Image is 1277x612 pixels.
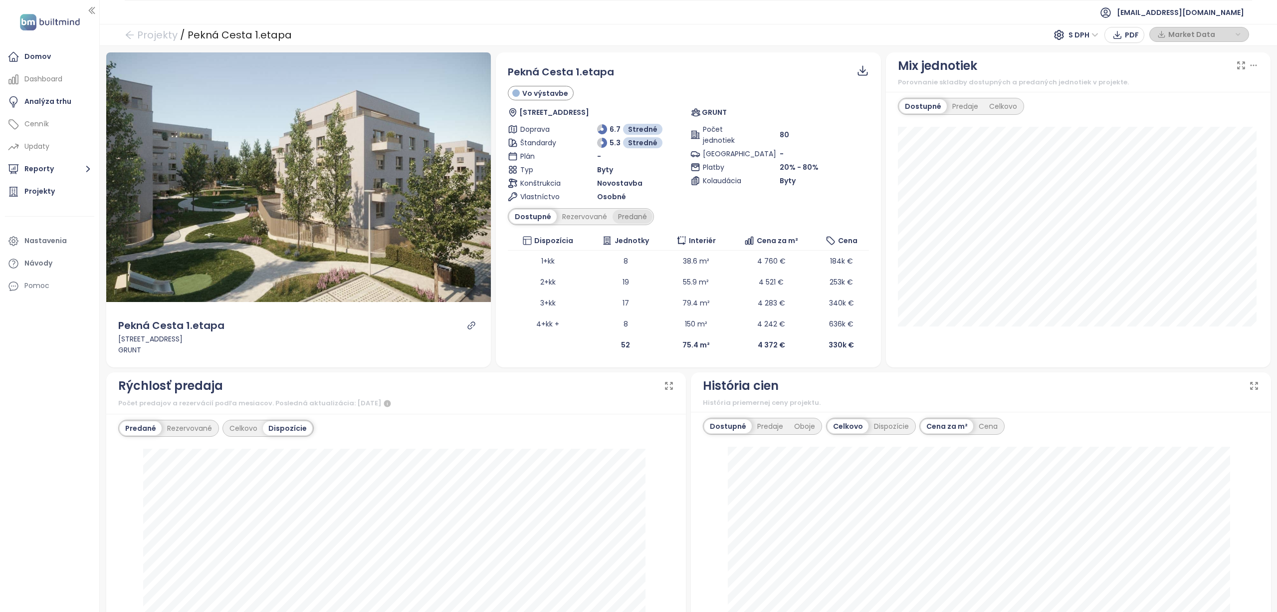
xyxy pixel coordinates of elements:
span: Štandardy [520,137,565,148]
div: Dostupné [509,210,557,224]
a: link [467,321,476,330]
div: Cena za m² [921,419,973,433]
span: Konštrukcia [520,178,565,189]
div: Projekty [24,185,55,198]
a: Projekty [5,182,94,202]
span: 636k € [829,319,853,329]
span: S DPH [1068,27,1098,42]
span: Kolaudácia [703,175,748,186]
a: Updaty [5,137,94,157]
div: GRUNT [118,344,479,355]
span: 20% - 80% [780,162,819,172]
a: arrow-left Projekty [125,26,178,44]
span: Doprava [520,124,565,135]
div: Počet predajov a rezervácií podľa mesiacov. Posledná aktualizácia: [DATE] [118,398,674,410]
span: Jednotky [615,235,649,246]
span: Osobné [597,191,626,202]
td: 17 [588,293,663,313]
span: 4 242 € [757,319,785,329]
b: 52 [621,340,630,350]
span: PDF [1125,29,1139,40]
div: Návody [24,257,52,270]
span: Plán [520,151,565,162]
span: - [780,149,784,159]
img: logo [17,12,83,32]
span: 5.3 [610,137,621,148]
div: Dostupné [704,419,752,433]
span: Byty [780,175,796,186]
div: Oboje [789,419,821,433]
a: Návody [5,254,94,274]
span: Novostavba [597,178,642,189]
span: [GEOGRAPHIC_DATA] [703,148,748,159]
span: Vlastníctvo [520,191,565,202]
span: GRUNT [702,107,727,118]
td: 3+kk [508,293,588,313]
div: Dostupné [899,99,947,113]
span: [STREET_ADDRESS] [519,107,589,118]
div: Cena [973,419,1003,433]
div: Pekná Cesta 1.etapa [188,26,292,44]
span: [EMAIL_ADDRESS][DOMAIN_NAME] [1117,0,1244,24]
span: 253k € [830,277,853,287]
td: 79.4 m² [663,293,729,313]
a: Cenník [5,114,94,134]
div: Dispozície [868,419,914,433]
span: Cena za m² [757,235,798,246]
span: Vo výstavbe [522,88,568,99]
div: Pomoc [24,280,49,292]
td: 150 m² [663,313,729,334]
td: 8 [588,313,663,334]
div: Celkovo [984,99,1023,113]
span: Interiér [689,235,716,246]
span: 340k € [829,298,854,308]
div: Rýchlosť predaja [118,376,223,395]
div: Cenník [24,118,49,130]
b: 330k € [829,340,854,350]
div: Mix jednotiek [898,56,977,75]
span: Pekná Cesta 1.etapa [508,65,614,79]
span: Byty [597,164,613,175]
div: Porovnanie skladby dostupných a predaných jednotiek v projekte. [898,77,1259,87]
span: Cena [838,235,857,246]
div: Analýza trhu [24,95,71,108]
span: 6.7 [610,124,621,135]
span: arrow-left [125,30,135,40]
span: - [597,151,601,162]
span: 4 760 € [757,256,786,266]
div: [STREET_ADDRESS] [118,333,479,344]
b: 75.4 m² [682,340,710,350]
div: Predané [613,210,652,224]
span: 80 [780,129,789,140]
td: 4+kk + [508,313,588,334]
div: Nastavenia [24,235,67,247]
div: História cien [703,376,779,395]
div: Dashboard [24,73,62,85]
td: 2+kk [508,272,588,293]
td: 38.6 m² [663,251,729,272]
td: 19 [588,272,663,293]
div: Rezervované [557,210,613,224]
a: Dashboard [5,69,94,89]
td: 55.9 m² [663,272,729,293]
span: Platby [703,162,748,173]
td: 1+kk [508,251,588,272]
div: Predaje [947,99,984,113]
div: Dispozície [263,421,312,435]
div: Celkovo [224,421,263,435]
button: Reporty [5,159,94,179]
div: Celkovo [828,419,868,433]
div: Rezervované [162,421,217,435]
div: História priemernej ceny projektu. [703,398,1259,408]
div: Updaty [24,140,49,153]
div: Predané [120,421,162,435]
b: 4 372 € [758,340,785,350]
a: Domov [5,47,94,67]
span: 4 283 € [758,298,785,308]
a: Nastavenia [5,231,94,251]
span: 184k € [830,256,853,266]
span: Typ [520,164,565,175]
span: 4 521 € [759,277,784,287]
span: Stredné [628,124,657,135]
